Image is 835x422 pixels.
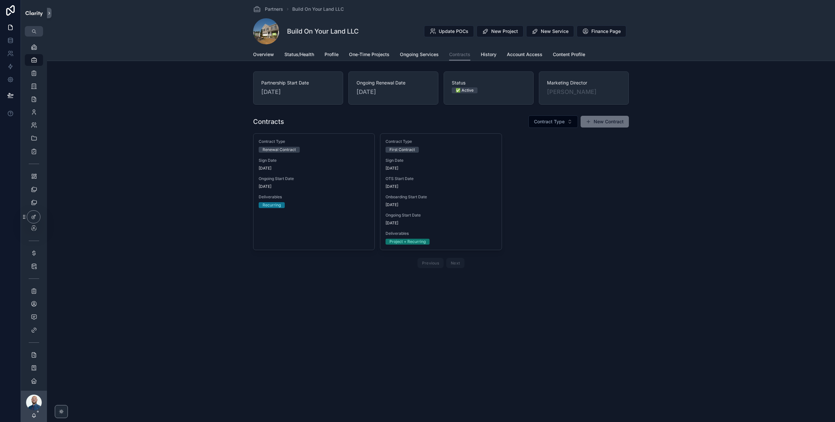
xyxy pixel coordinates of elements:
span: Account Access [507,51,542,58]
div: First Contract [389,147,415,153]
button: Select Button [528,115,578,128]
button: New Service [526,25,574,37]
button: New Project [477,25,524,37]
span: Contract Type [534,118,565,125]
span: Contract Type [259,139,369,144]
div: ✅ Active [456,87,474,93]
span: Contracts [449,51,470,58]
a: One-Time Projects [349,49,389,62]
span: Status [452,80,525,86]
span: Deliverables [259,194,369,200]
span: Ongoing Renewal Date [357,80,430,86]
a: Contract TypeFirst ContractSign Date[DATE]OTS Start Date[DATE]Onboarding Start Date[DATE]Ongoing ... [380,133,502,250]
span: Overview [253,51,274,58]
span: New Service [541,28,569,35]
span: Profile [325,51,339,58]
span: [DATE] [386,184,496,189]
a: Ongoing Services [400,49,439,62]
span: [DATE] [259,184,369,189]
h1: Build On Your Land LLC [287,27,359,36]
span: Marketing Director [547,80,621,86]
a: Build On Your Land LLC [292,6,344,12]
span: Partners [265,6,283,12]
img: App logo [25,8,43,18]
span: Ongoing Start Date [259,176,369,181]
span: [DATE] [357,87,430,97]
span: Partnership Start Date [261,80,335,86]
span: Update POCs [439,28,468,35]
a: Profile [325,49,339,62]
span: History [481,51,496,58]
span: Sign Date [386,158,496,163]
span: Contract Type [386,139,496,144]
span: Ongoing Services [400,51,439,58]
div: Renewal Contract [263,147,296,153]
span: [DATE] [259,166,369,171]
span: Finance Page [591,28,621,35]
h1: Contracts [253,117,284,126]
span: [DATE] [386,166,496,171]
span: New Project [491,28,518,35]
div: Project + Recurring [389,239,426,245]
a: [PERSON_NAME] [547,87,597,97]
span: Deliverables [386,231,496,236]
button: New Contract [581,116,629,128]
a: Account Access [507,49,542,62]
span: Ongoing Start Date [386,213,496,218]
span: Onboarding Start Date [386,194,496,200]
span: Sign Date [259,158,369,163]
span: OTS Start Date [386,176,496,181]
a: Content Profile [553,49,585,62]
span: One-Time Projects [349,51,389,58]
div: Recurring [263,202,281,208]
iframe: Spotlight [1,31,12,43]
span: Status/Health [284,51,314,58]
span: Content Profile [553,51,585,58]
span: [DATE] [386,202,496,207]
div: scrollable content [21,37,47,391]
a: History [481,49,496,62]
button: Update POCs [424,25,474,37]
button: Finance Page [577,25,626,37]
a: Partners [253,5,283,13]
span: [DATE] [261,87,335,97]
span: [DATE] [386,220,496,226]
a: Status/Health [284,49,314,62]
a: Contract TypeRenewal ContractSign Date[DATE]Ongoing Start Date[DATE]DeliverablesRecurring [253,133,375,250]
a: Contracts [449,49,470,61]
a: Overview [253,49,274,62]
